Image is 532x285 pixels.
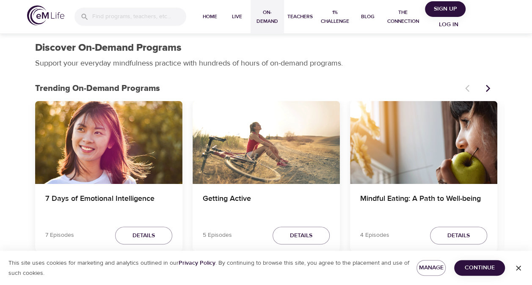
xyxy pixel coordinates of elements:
h4: 7 Days of Emotional Intelligence [45,194,172,214]
p: Support your everyday mindfulness practice with hundreds of hours of on-demand programs. [35,58,353,69]
button: Sign Up [425,1,466,17]
span: Manage [423,263,439,273]
span: Teachers [287,12,313,21]
span: Details [290,230,312,241]
h4: Mindful Eating: A Path to Well-being [360,194,487,214]
button: 7 Days of Emotional Intelligence [35,101,182,184]
button: Details [115,227,172,245]
p: 5 Episodes [203,231,232,240]
span: Details [447,230,470,241]
button: Log in [428,17,469,33]
h1: Discover On-Demand Programs [35,42,182,54]
span: On-Demand [254,8,281,26]
span: Log in [432,19,466,30]
span: 1% Challenge [320,8,351,26]
button: Getting Active [193,101,340,184]
a: Privacy Policy [179,259,215,267]
p: 4 Episodes [360,231,389,240]
span: Details [132,230,155,241]
span: Home [200,12,220,21]
button: Details [273,227,330,245]
button: Continue [454,260,505,276]
p: 7 Episodes [45,231,74,240]
button: Manage [416,260,446,276]
span: Sign Up [428,4,462,14]
h4: Getting Active [203,194,330,214]
img: logo [27,5,64,25]
button: Next items [479,79,497,98]
p: Trending On-Demand Programs [35,82,460,95]
span: Blog [357,12,378,21]
span: Continue [461,263,498,273]
span: Live [227,12,247,21]
input: Find programs, teachers, etc... [92,8,186,26]
button: Mindful Eating: A Path to Well-being [350,101,497,184]
button: Details [430,227,487,245]
span: The Connection [384,8,422,26]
